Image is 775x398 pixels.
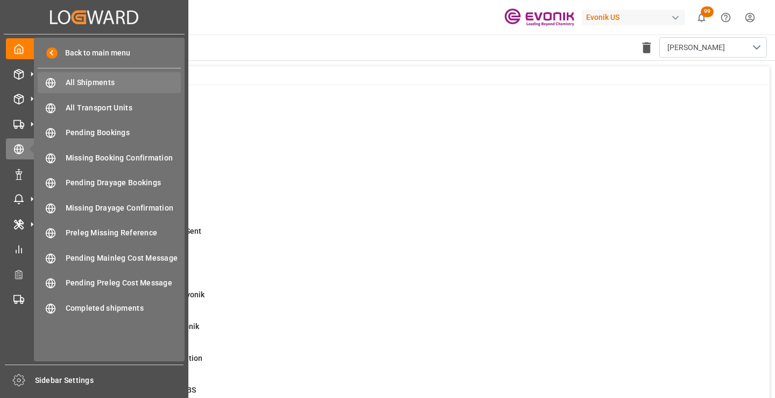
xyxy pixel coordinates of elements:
span: Back to main menu [58,47,130,59]
span: Preleg Missing Reference [66,227,181,239]
span: All Transport Units [66,102,181,114]
a: 4ABS: No Bkg Req Sent DateShipment [55,162,756,185]
span: Completed shipments [66,303,181,314]
button: Evonik US [582,7,689,27]
span: Pending Preleg Cost Message [66,277,181,289]
a: Pending Preleg Cost Message [38,273,181,294]
a: 0Error Sales Order Update to EvonikShipment [55,321,756,344]
span: [PERSON_NAME] [667,42,725,53]
a: 2Error on Initial Sales Order to EvonikShipment [55,289,756,312]
a: My Reports [6,239,182,260]
a: Missing Booking Confirmation [38,147,181,168]
span: Sidebar Settings [35,375,184,386]
a: Preleg Missing Reference [38,222,181,243]
a: 32ABS: Missing Booking ConfirmationShipment [55,353,756,375]
a: 3ETA > 10 Days , No ATA EnteredShipment [55,194,756,217]
a: Missing Drayage Confirmation [38,197,181,218]
button: Help Center [714,5,738,30]
span: Pending Mainleg Cost Message [66,253,181,264]
a: Pending Mainleg Cost Message [38,247,181,268]
a: Pending Bookings [38,122,181,143]
a: My Cockpit [6,38,182,59]
a: All Shipments [38,72,181,93]
a: Transport Planner [6,263,182,284]
span: All Shipments [66,77,181,88]
a: 20ETD>3 Days Past,No Cost Msg SentShipment [55,226,756,248]
a: Pending Drayage Bookings [38,172,181,193]
span: Missing Booking Confirmation [66,152,181,164]
button: open menu [659,37,767,58]
a: 41ABS: No Init Bkg Conf DateShipment [55,130,756,153]
div: Evonik US [582,10,685,25]
span: Missing Drayage Confirmation [66,203,181,214]
img: Evonik-brand-mark-Deep-Purple-RGB.jpeg_1700498283.jpeg [504,8,574,27]
a: All Transport Units [38,97,181,118]
a: 0MOT Missing at Order LevelSales Order-IVPO [55,99,756,121]
a: 3ETD < 3 Days,No Del # Rec'dShipment [55,257,756,280]
a: Non Conformance [6,163,182,184]
a: Transport Planning [6,289,182,310]
a: Completed shipments [38,297,181,318]
span: 99 [701,6,714,17]
span: Pending Bookings [66,127,181,138]
button: show 99 new notifications [689,5,714,30]
span: Pending Drayage Bookings [66,177,181,188]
